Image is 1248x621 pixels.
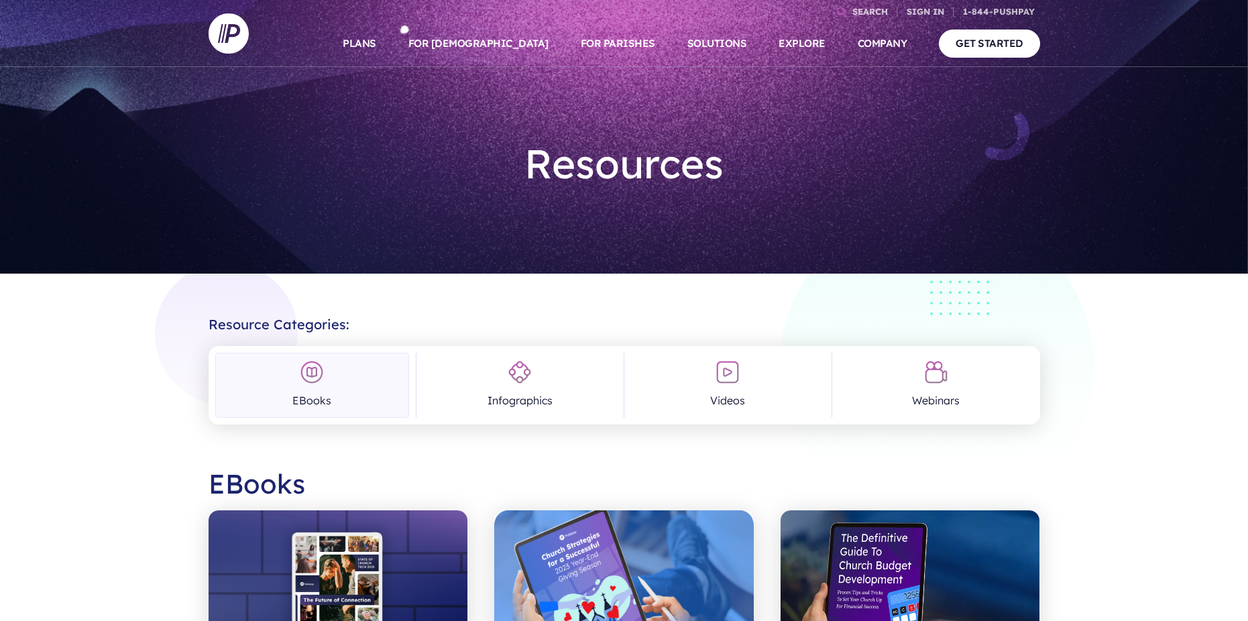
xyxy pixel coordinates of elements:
a: GET STARTED [939,30,1040,57]
h2: EBooks [209,457,1040,510]
img: EBooks Icon [300,360,324,384]
h2: Resource Categories: [209,306,1040,333]
a: EBooks [215,353,409,418]
a: Webinars [839,353,1033,418]
a: Videos [631,353,825,418]
a: Infographics [423,353,617,418]
a: EXPLORE [779,20,826,67]
a: FOR [DEMOGRAPHIC_DATA] [408,20,549,67]
a: FOR PARISHES [581,20,655,67]
h1: Resources [427,129,821,199]
a: PLANS [343,20,376,67]
img: Videos Icon [716,360,740,384]
img: Infographics Icon [508,360,532,384]
a: COMPANY [858,20,907,67]
a: SOLUTIONS [687,20,747,67]
img: Webinars Icon [924,360,948,384]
